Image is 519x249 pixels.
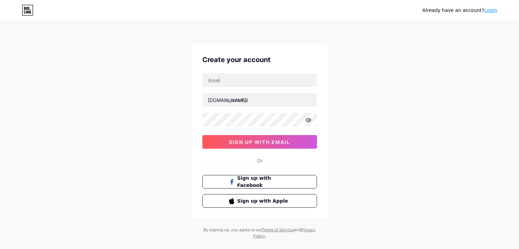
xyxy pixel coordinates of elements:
a: Login [484,8,497,13]
span: sign up with email [229,139,290,145]
button: Sign up with Facebook [202,175,317,189]
button: sign up with email [202,135,317,149]
div: [DOMAIN_NAME]/ [208,97,248,104]
input: Email [203,73,317,87]
input: username [203,93,317,107]
div: Create your account [202,55,317,65]
span: Sign up with Apple [237,197,290,205]
div: By signing up, you agree to our and . [202,227,318,239]
span: Sign up with Facebook [237,175,290,189]
a: Terms of Service [262,227,294,232]
div: Already have an account? [422,7,497,14]
div: Or [257,157,262,164]
button: Sign up with Apple [202,194,317,208]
